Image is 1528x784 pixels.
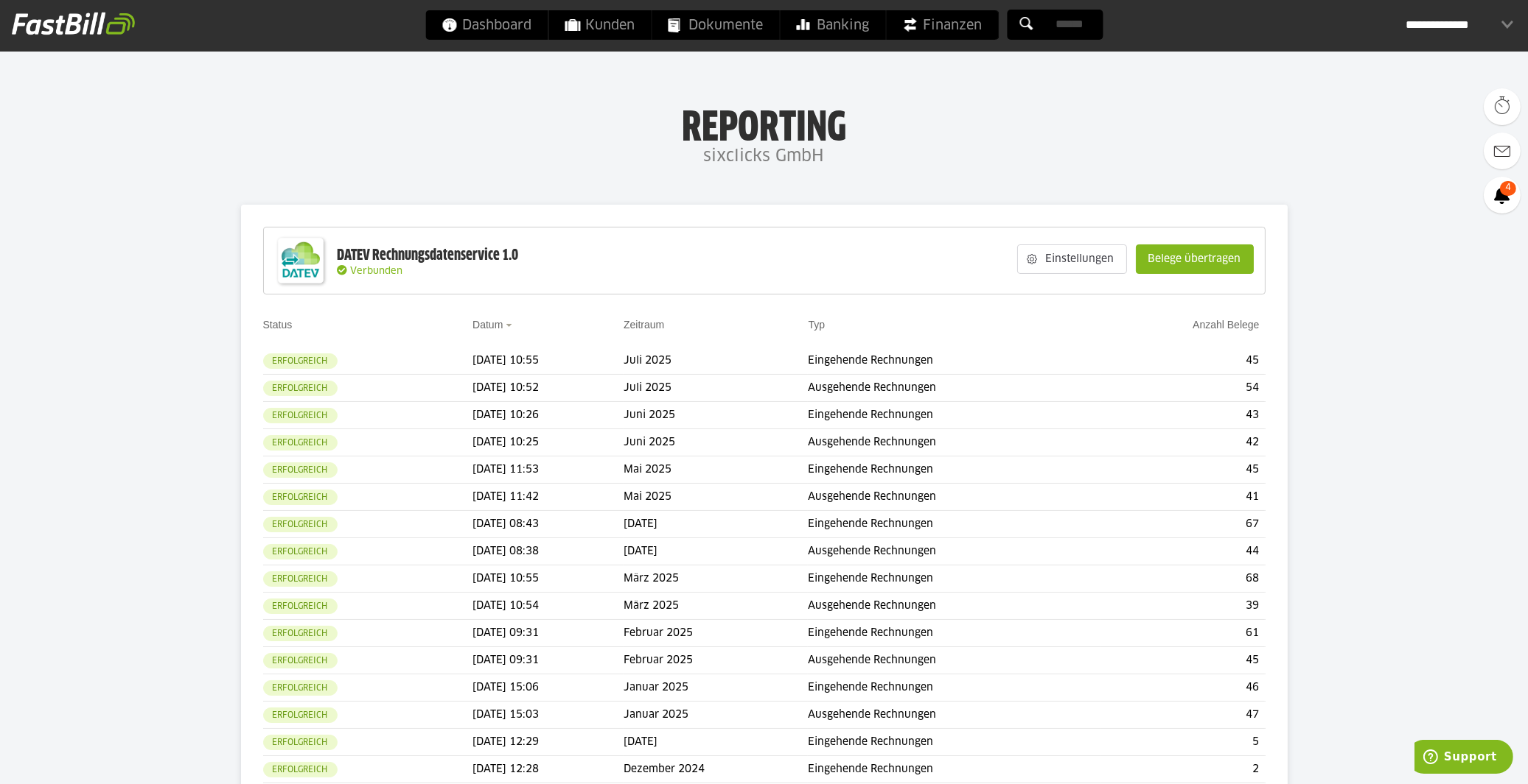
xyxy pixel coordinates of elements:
[472,647,624,674] td: [DATE] 09:31
[780,10,885,40] a: Banking
[1100,647,1266,674] td: 45
[1100,674,1266,702] td: 46
[808,756,1100,783] td: Eingehende Rechnungen
[624,647,808,674] td: Februar 2025
[808,319,825,331] a: Typ
[472,347,624,375] td: [DATE] 10:55
[652,10,779,40] a: Dokumente
[1100,756,1266,783] td: 2
[263,517,338,532] sl-badge: Erfolgreich
[624,484,808,511] td: Mai 2025
[1100,456,1266,484] td: 45
[1414,740,1513,777] iframe: Öffnet ein Widget, in dem Sie weitere Informationen finden
[624,538,808,565] td: [DATE]
[1017,244,1127,274] sl-button: Einstellungen
[624,702,808,729] td: Januar 2025
[1100,347,1266,375] td: 45
[624,347,808,375] td: Juli 2025
[472,729,624,756] td: [DATE] 12:29
[808,647,1100,674] td: Ausgehende Rechnungen
[263,707,338,723] sl-badge: Erfolgreich
[472,702,624,729] td: [DATE] 15:03
[808,538,1100,565] td: Ausgehende Rechnungen
[472,674,624,702] td: [DATE] 15:06
[263,544,338,559] sl-badge: Erfolgreich
[472,756,624,783] td: [DATE] 12:28
[506,324,515,327] img: sort_desc.gif
[808,729,1100,756] td: Eingehende Rechnungen
[472,593,624,620] td: [DATE] 10:54
[472,511,624,538] td: [DATE] 08:43
[425,10,548,40] a: Dashboard
[472,538,624,565] td: [DATE] 08:38
[1100,429,1266,456] td: 42
[263,598,338,614] sl-badge: Erfolgreich
[808,375,1100,402] td: Ausgehende Rechnungen
[1100,729,1266,756] td: 5
[808,593,1100,620] td: Ausgehende Rechnungen
[442,10,531,40] span: Dashboard
[12,12,135,35] img: fastbill_logo_white.png
[808,620,1100,647] td: Eingehende Rechnungen
[263,653,338,668] sl-badge: Erfolgreich
[263,571,338,587] sl-badge: Erfolgreich
[1100,402,1266,429] td: 43
[472,484,624,511] td: [DATE] 11:42
[263,490,338,505] sl-badge: Erfolgreich
[1100,484,1266,511] td: 41
[624,729,808,756] td: [DATE]
[808,702,1100,729] td: Ausgehende Rechnungen
[271,231,330,290] img: DATEV-Datenservice Logo
[668,10,763,40] span: Dokumente
[808,456,1100,484] td: Eingehende Rechnungen
[808,347,1100,375] td: Eingehende Rechnungen
[1136,244,1254,274] sl-button: Belege übertragen
[1193,319,1259,331] a: Anzahl Belege
[263,735,338,750] sl-badge: Erfolgreich
[263,680,338,696] sl-badge: Erfolgreich
[624,319,664,331] a: Zeitraum
[624,756,808,783] td: Dezember 2024
[1100,620,1266,647] td: 61
[472,565,624,593] td: [DATE] 10:55
[624,375,808,402] td: Juli 2025
[263,408,338,423] sl-badge: Erfolgreich
[808,565,1100,593] td: Eingehende Rechnungen
[263,762,338,777] sl-badge: Erfolgreich
[472,429,624,456] td: [DATE] 10:25
[263,462,338,478] sl-badge: Erfolgreich
[338,246,519,265] div: DATEV Rechnungsdatenservice 1.0
[624,456,808,484] td: Mai 2025
[548,10,651,40] a: Kunden
[1100,538,1266,565] td: 44
[1100,511,1266,538] td: 67
[147,104,1381,142] h1: Reporting
[624,593,808,620] td: März 2025
[472,319,503,331] a: Datum
[472,375,624,402] td: [DATE] 10:52
[472,620,624,647] td: [DATE] 09:31
[1100,565,1266,593] td: 68
[263,435,338,451] sl-badge: Erfolgreich
[1100,375,1266,402] td: 54
[624,565,808,593] td: März 2025
[351,266,403,276] span: Verbunden
[565,10,635,40] span: Kunden
[1500,181,1516,196] span: 4
[472,456,624,484] td: [DATE] 11:53
[263,353,338,369] sl-badge: Erfolgreich
[902,10,982,40] span: Finanzen
[1484,177,1521,213] a: 4
[472,402,624,429] td: [DATE] 10:26
[263,626,338,641] sl-badge: Erfolgreich
[263,381,338,396] sl-badge: Erfolgreich
[624,674,808,702] td: Januar 2025
[808,484,1100,511] td: Ausgehende Rechnungen
[1100,702,1266,729] td: 47
[808,674,1100,702] td: Eingehende Rechnungen
[808,511,1100,538] td: Eingehende Rechnungen
[624,511,808,538] td: [DATE]
[624,429,808,456] td: Juni 2025
[808,429,1100,456] td: Ausgehende Rechnungen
